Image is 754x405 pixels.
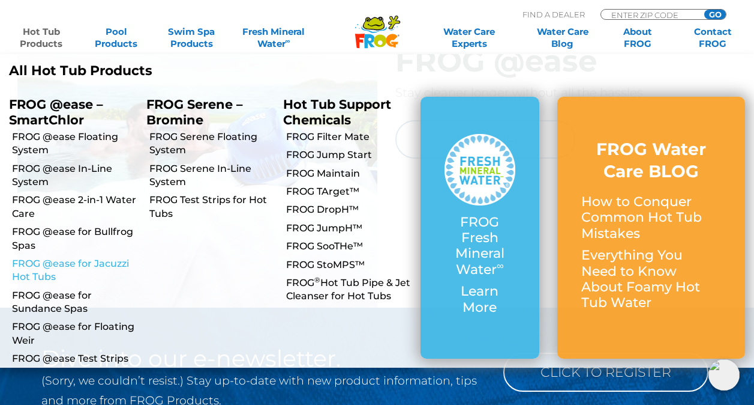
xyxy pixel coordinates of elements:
[146,97,266,127] p: FROG Serene – Bromine
[286,185,411,198] a: FROG TArget™
[608,26,666,50] a: AboutFROG
[12,352,137,365] a: FROG @ease Test Strips
[9,97,128,127] p: FROG @ease – SmartChlor
[581,138,721,317] a: FROG Water Care BLOG How to Conquer Common Hot Tub Mistakes Everything You Need to Know About Foa...
[12,289,137,316] a: FROG @ease for Sundance Spas
[149,162,275,189] a: FROG Serene In-Line System
[497,260,504,272] sup: ∞
[286,130,411,144] a: FROG Filter Mate
[162,26,220,50] a: Swim SpaProducts
[286,37,290,45] sup: ∞
[522,9,585,20] p: Find A Dealer
[286,148,411,162] a: FROG Jump Start
[444,215,516,278] p: FROG Fresh Mineral Water
[9,63,368,79] a: All Hot Tub Products
[286,203,411,216] a: FROG DropH™
[286,240,411,253] a: FROG SooTHe™
[581,194,721,242] p: How to Conquer Common Hot Tub Mistakes
[286,276,411,303] a: FROG®Hot Tub Pipe & Jet Cleanser for Hot Tubs
[704,10,726,19] input: GO
[444,134,516,321] a: FROG Fresh Mineral Water∞ Learn More
[533,26,591,50] a: Water CareBlog
[149,193,275,221] a: FROG Test Strips for Hot Tubs
[283,97,391,127] a: Hot Tub Support Chemicals
[286,258,411,272] a: FROG StoMPS™
[581,248,721,311] p: Everything You Need to Know About Foamy Hot Tub Water
[444,284,516,315] p: Learn More
[12,193,137,221] a: FROG @ease 2-in-1 Water Care
[12,225,137,252] a: FROG @ease for Bullfrog Spas
[503,353,708,392] a: Click to Register
[314,275,320,284] sup: ®
[12,26,70,50] a: Hot TubProducts
[422,26,516,50] a: Water CareExperts
[610,10,691,20] input: Zip Code Form
[581,138,721,182] h3: FROG Water Care BLOG
[12,320,137,347] a: FROG @ease for Floating Weir
[286,222,411,235] a: FROG JumpH™
[286,167,411,180] a: FROG Maintain
[149,130,275,157] a: FROG Serene Floating System
[708,359,740,391] img: openIcon
[12,162,137,189] a: FROG @ease In-Line System
[12,130,137,157] a: FROG @ease Floating System
[12,257,137,284] a: FROG @ease for Jacuzzi Hot Tubs
[684,26,742,50] a: ContactFROG
[238,26,311,50] a: Fresh MineralWater∞
[87,26,145,50] a: PoolProducts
